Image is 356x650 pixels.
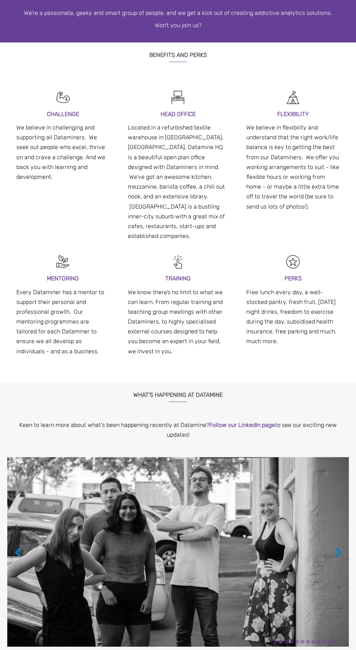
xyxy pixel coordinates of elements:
h3: HEAD OFFICE [128,109,228,119]
p: We’re a passionate, geeky and smart group of people, and we get a kick out of creating addictive ... [7,9,349,17]
img: Recruitment [285,89,301,106]
p: We know there’s no limit to what we can learn. From regular training and teaching group meetings ... [128,287,228,356]
button: ← [14,548,21,556]
img: Recruitment [55,254,71,270]
img: Recruitment Black-12-1 [285,254,301,270]
h3: FLEXIBILITY [246,109,340,119]
h3: Benefits and Perks [7,42,349,62]
img: Recruitment [170,254,186,270]
h3: MENTORING [16,273,110,283]
h3: CHALLENGE [16,109,110,119]
p: We believe in challenging and supporting all Dataminers. We seek out people who excel, thrive on ... [16,123,110,182]
a: Follow our LinkedIn page [209,421,275,428]
img: Recruitment [55,89,71,106]
p: Keen to learn more about what's been happening recently at Datamine? to see our exciting new upda... [7,420,349,440]
p: Won’t you join us? [7,21,349,30]
img: the walking crew [7,457,349,646]
h3: TRAINING [128,273,228,283]
p: Located in a refurbished textile warehouse in [GEOGRAPHIC_DATA], [GEOGRAPHIC_DATA], Datamine HQ i... [128,123,228,241]
p: Every Dataminer has a mentor to support their personal and professional growth. Our mentoring pro... [16,287,110,356]
h3: What's Happening at Datamine [7,382,349,402]
p: Free lunch every day, a well-stocked pantry, fresh fruit, [DATE] night drinks, freedom to exercis... [246,287,340,346]
button: → [335,548,342,556]
img: Recruitment [170,89,186,106]
h3: PERKS [246,273,340,283]
p: We believe in flexibility and understand that the right work/life balance is key to getting the b... [246,123,340,211]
